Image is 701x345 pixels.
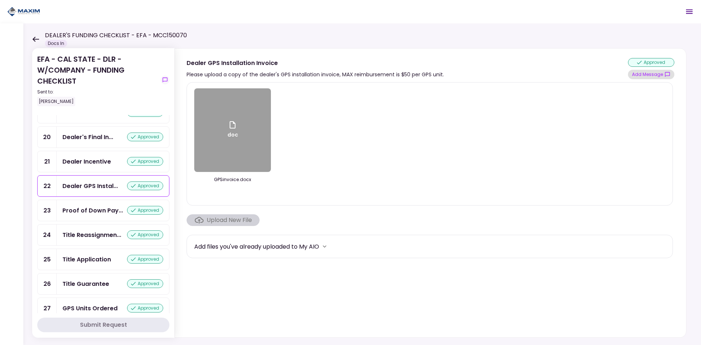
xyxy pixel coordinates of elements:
div: approved [127,206,163,215]
div: approved [127,304,163,313]
a: 26Title Guaranteeapproved [37,273,169,295]
img: Partner icon [7,6,40,17]
div: approved [127,230,163,239]
h1: DEALER'S FUNDING CHECKLIST - EFA - MCC150070 [45,31,187,40]
a: 24Title Reassignmentapproved [37,224,169,246]
button: show-messages [161,76,169,84]
div: Dealer Incentive [62,157,111,166]
div: approved [127,133,163,141]
div: 20 [38,127,57,147]
div: approved [127,181,163,190]
div: Submit Request [80,321,127,329]
a: 20Dealer's Final Invoiceapproved [37,126,169,148]
button: Open menu [681,3,698,20]
div: Dealer's Final Invoice [62,133,113,142]
div: 25 [38,249,57,270]
a: 25Title Applicationapproved [37,249,169,270]
div: EFA - CAL STATE - DLR - W/COMPANY - FUNDING CHECKLIST [37,54,158,106]
div: Title Application [62,255,111,264]
button: Submit Request [37,318,169,332]
div: GPS Units Ordered [62,304,118,313]
div: 24 [38,225,57,245]
a: 21Dealer Incentiveapproved [37,151,169,172]
div: Dealer GPS Installation InvoicePlease upload a copy of the dealer's GPS installation invoice, MAX... [175,48,686,338]
div: Docs In [45,40,67,47]
div: 22 [38,176,57,196]
button: more [319,241,330,252]
div: approved [127,279,163,288]
div: approved [127,255,163,264]
div: Title Reassignment [62,230,121,239]
div: 23 [38,200,57,221]
div: Dealer GPS Installation Invoice [187,58,444,68]
a: 27GPS Units Orderedapproved [37,298,169,319]
div: Sent to: [37,89,158,95]
div: Dealer GPS Installation Invoice [62,181,118,191]
div: Please upload a copy of the dealer's GPS installation invoice, MAX reimbursement is $50 per GPS u... [187,70,444,79]
a: 22Dealer GPS Installation Invoiceapproved [37,175,169,197]
button: show-messages [628,70,674,79]
span: Click here to upload the required document [187,214,260,226]
div: 27 [38,298,57,319]
div: approved [127,157,163,166]
div: Title Guarantee [62,279,109,288]
div: Add files you've already uploaded to My AIO [194,242,319,251]
div: doc [227,120,238,140]
div: Proof of Down Payment 1 [62,206,123,215]
div: GPSinvoice.docx [194,176,271,183]
div: approved [628,58,674,67]
div: 21 [38,151,57,172]
div: [PERSON_NAME] [37,97,75,106]
div: 26 [38,273,57,294]
a: 23Proof of Down Payment 1approved [37,200,169,221]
